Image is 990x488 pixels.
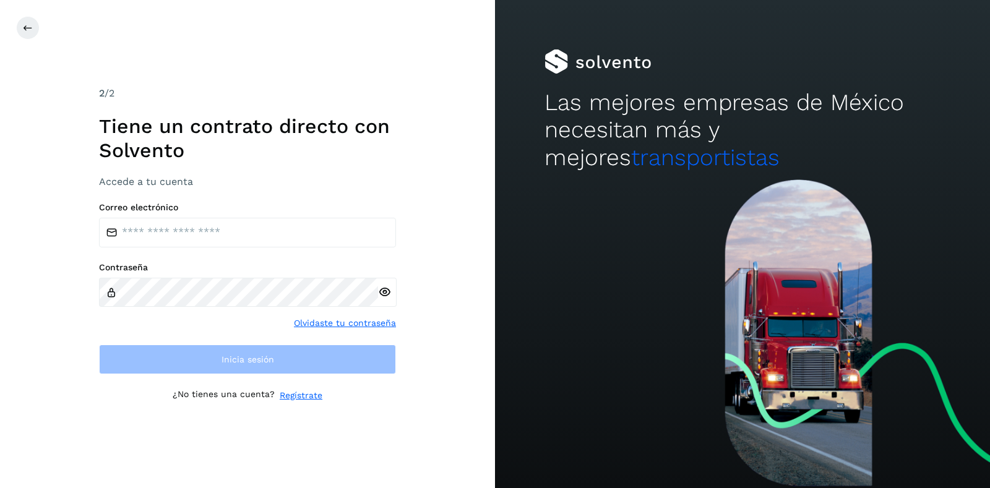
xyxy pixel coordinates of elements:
div: /2 [99,86,396,101]
h3: Accede a tu cuenta [99,176,396,187]
button: Inicia sesión [99,345,396,374]
label: Correo electrónico [99,202,396,213]
span: transportistas [631,144,780,171]
span: Inicia sesión [222,355,274,364]
a: Regístrate [280,389,322,402]
h2: Las mejores empresas de México necesitan más y mejores [544,89,940,171]
h1: Tiene un contrato directo con Solvento [99,114,396,162]
a: Olvidaste tu contraseña [294,317,396,330]
label: Contraseña [99,262,396,273]
p: ¿No tienes una cuenta? [173,389,275,402]
span: 2 [99,87,105,99]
